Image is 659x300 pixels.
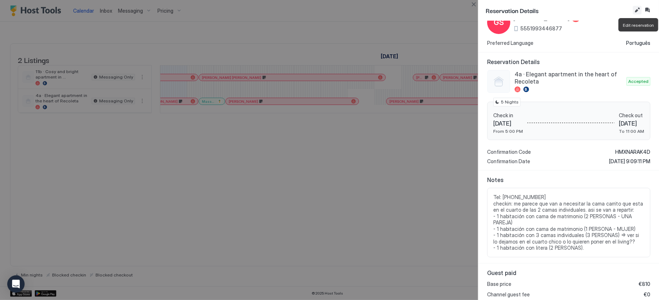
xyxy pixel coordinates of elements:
[619,112,644,119] span: Check out
[487,281,511,287] span: Base price
[487,269,650,276] span: Guest paid
[644,291,650,298] span: €0
[609,158,650,165] span: [DATE] 9:09:11 PM
[487,58,650,66] span: Reservation Details
[633,6,642,14] button: Edit reservation
[628,78,649,85] span: Accepted
[7,275,25,293] div: Open Intercom Messenger
[501,99,519,105] span: 5 Nights
[493,120,523,127] span: [DATE]
[639,281,650,287] span: €810
[494,17,504,28] span: GS
[619,128,644,134] span: To 11:00 AM
[515,71,624,85] span: 4a · Elegant apartment in the heart of Recoleta
[486,6,631,15] span: Reservation Details
[493,128,523,134] span: From 5:00 PM
[619,120,644,127] span: [DATE]
[487,149,531,155] span: Confirmation Code
[487,40,533,46] span: Preferred Language
[623,22,654,28] span: Edit reservation
[493,112,523,119] span: Check in
[493,194,644,251] span: Tel: [PHONE_NUMBER] checkin: me parece que van a necesitar la cama carrito que esta en el cuarto ...
[487,158,530,165] span: Confirmation Date
[626,40,650,46] span: Português
[487,291,530,298] span: Channel guest fee
[615,149,650,155] span: HMXNARAK4D
[487,176,650,183] span: Notes
[520,25,562,32] span: 5551993446877
[643,6,652,14] button: Inbox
